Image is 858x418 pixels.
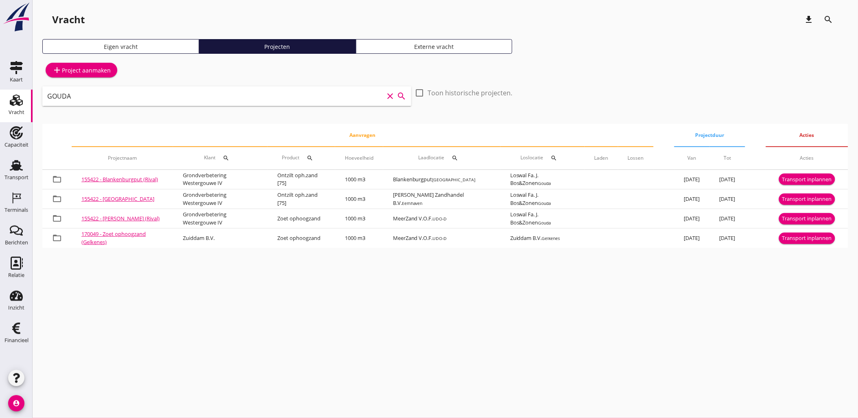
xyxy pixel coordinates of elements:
i: search [223,155,229,161]
div: Eigen vracht [46,42,195,51]
th: Projectnaam [72,147,173,169]
div: Transport inplannen [782,215,832,223]
td: MeerZand V.O.F. [383,229,500,248]
th: Acties [766,124,848,147]
th: Laden [585,147,618,169]
td: [DATE] [674,170,710,189]
div: Berichten [5,240,28,245]
th: Laadlocatie [383,147,500,169]
div: Transport [4,175,29,180]
a: Project aanmaken [46,63,117,77]
i: add [52,65,62,75]
div: Terminals [4,207,28,213]
button: Transport inplannen [779,233,835,244]
div: Projecten [203,42,352,51]
a: Externe vracht [356,39,513,54]
td: [DATE] [710,229,745,248]
i: folder_open [52,233,62,243]
td: Grondverbetering Westergouwe IV [173,209,268,229]
small: Eemhaven [402,200,423,206]
td: [DATE] [710,209,745,229]
i: folder_open [52,174,62,184]
button: Transport inplannen [779,213,835,224]
span: 1000 m3 [345,215,365,222]
div: Transport inplannen [782,195,832,203]
th: Lossen [618,147,654,169]
td: [DATE] [674,209,710,229]
i: folder_open [52,213,62,223]
i: account_circle [8,395,24,411]
span: 1000 m3 [345,234,365,242]
td: Zoet ophoogzand [268,209,335,229]
label: Toon historische projecten. [428,89,512,97]
td: [DATE] [710,189,745,209]
th: Product [268,147,335,169]
td: Zuiddam B.V. [173,229,268,248]
td: Ontzilt oph.zand [75] [268,189,335,209]
td: Loswal Fa. J. Bos&Zonen [500,170,585,189]
span: 1000 m3 [345,195,365,202]
i: download [804,15,814,24]
img: logo-small.a267ee39.svg [2,2,31,32]
a: 155422 - [PERSON_NAME] (Rival) [81,215,160,222]
button: Transport inplannen [779,194,835,205]
th: Van [674,147,710,169]
td: Blankenburgput [383,170,500,189]
div: Vracht [52,13,85,26]
th: Projectduur [674,124,745,147]
td: [DATE] [674,189,710,209]
i: search [551,155,557,161]
small: UDO-D [433,235,447,241]
small: Gouda [538,220,551,226]
small: Gelkenes [542,235,560,241]
td: [PERSON_NAME] Zandhandel B.V. [383,189,500,209]
small: [GEOGRAPHIC_DATA] [432,177,476,183]
th: Klant [173,147,268,169]
td: Zoet ophoogzand [268,229,335,248]
td: Loswal Fa. J. Bos&Zonen [500,189,585,209]
a: 155422 - [GEOGRAPHIC_DATA] [81,195,154,202]
a: Projecten [199,39,356,54]
small: Gouda [538,200,551,206]
td: Grondverbetering Westergouwe IV [173,170,268,189]
div: Capaciteit [4,142,29,147]
a: 170049 - Zoet ophoogzand (Gelkenes) [81,230,146,246]
div: Relatie [8,273,24,278]
th: Hoeveelheid [335,147,383,169]
div: Externe vracht [360,42,509,51]
th: Aanvragen [72,124,654,147]
i: folder_open [52,194,62,204]
small: UDO-D [433,216,447,222]
a: 155422 - Blankenburgput (Rival) [81,176,158,183]
div: Financieel [4,338,29,343]
button: Transport inplannen [779,174,835,185]
span: 1000 m3 [345,176,365,183]
a: Eigen vracht [42,39,199,54]
td: Ontzilt oph.zand [75] [268,170,335,189]
td: [DATE] [710,170,745,189]
div: Vracht [9,110,24,115]
div: Project aanmaken [52,65,111,75]
div: Transport inplannen [782,176,832,184]
td: Loswal Fa. J. Bos&Zonen [500,209,585,229]
td: Zuiddam B.V. [500,229,585,248]
i: search [307,155,314,161]
div: Inzicht [8,305,24,310]
i: search [824,15,834,24]
i: search [397,91,406,101]
div: Kaart [10,77,23,82]
td: Grondverbetering Westergouwe IV [173,189,268,209]
input: Zoeken... [47,90,384,103]
i: search [452,155,458,161]
small: Gouda [538,180,551,186]
th: Tot [710,147,745,169]
th: Acties [766,147,848,169]
td: [DATE] [674,229,710,248]
td: MeerZand V.O.F. [383,209,500,229]
i: clear [385,91,395,101]
th: Loslocatie [500,147,585,169]
div: Transport inplannen [782,234,832,242]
